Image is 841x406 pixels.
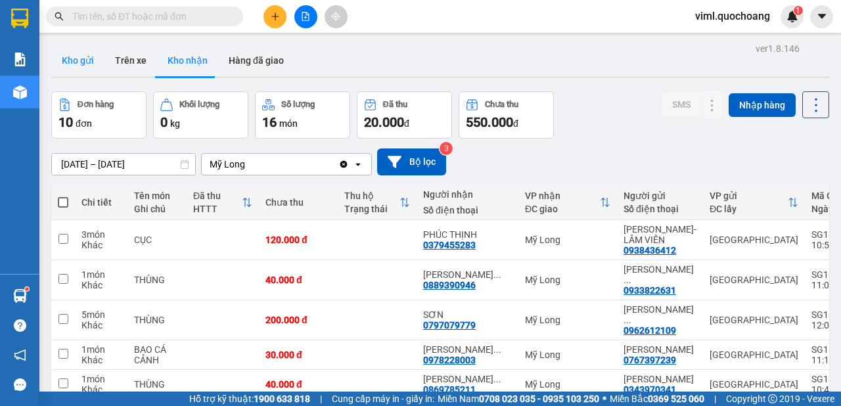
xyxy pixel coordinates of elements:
[154,11,287,41] div: [GEOGRAPHIC_DATA]
[816,11,828,22] span: caret-down
[624,325,676,336] div: 0962612109
[301,12,310,21] span: file-add
[11,9,28,28] img: logo-vxr
[331,12,340,21] span: aim
[624,384,676,395] div: 0343970341
[624,224,696,245] div: DUY MINH-LÂM VIÊN
[624,355,676,365] div: 0767397239
[76,118,92,129] span: đơn
[134,315,180,325] div: THÙNG
[104,45,157,76] button: Trên xe
[58,114,73,130] span: 10
[254,394,310,404] strong: 1900 633 818
[154,41,287,56] div: [PERSON_NAME]
[25,287,29,291] sup: 1
[81,309,121,320] div: 5 món
[703,185,805,220] th: Toggle SortBy
[404,118,409,129] span: đ
[51,45,104,76] button: Kho gửi
[14,349,26,361] span: notification
[710,275,798,285] div: [GEOGRAPHIC_DATA]
[624,304,696,325] div: LƯU THỊ MINH NGUYỆT
[423,269,512,280] div: NGÔ QUỐC VIỆT
[513,118,518,129] span: đ
[768,394,777,403] span: copyright
[134,191,180,201] div: Tên món
[11,27,145,43] div: [PERSON_NAME]
[134,379,180,390] div: THÙNG
[78,100,114,109] div: Đơn hàng
[493,374,501,384] span: ...
[265,379,331,390] div: 40.000 đ
[624,315,631,325] span: ...
[338,159,349,169] svg: Clear value
[154,56,287,75] div: 0906791331
[325,5,348,28] button: aim
[218,45,294,76] button: Hàng đã giao
[13,85,27,99] img: warehouse-icon
[134,275,180,285] div: THÙNG
[624,264,696,285] div: TRÀ THỊ NGỌC NGUYÊN
[525,235,610,245] div: Mỹ Long
[364,114,404,130] span: 20.000
[187,185,259,220] th: Toggle SortBy
[51,91,147,139] button: Đơn hàng10đơn
[11,61,145,93] div: ẤP 1 [GEOGRAPHIC_DATA]
[710,350,798,360] div: [GEOGRAPHIC_DATA]
[518,185,617,220] th: Toggle SortBy
[81,240,121,250] div: Khác
[81,344,121,355] div: 1 món
[353,159,363,169] svg: open
[11,11,145,27] div: Mỹ Long
[338,185,417,220] th: Toggle SortBy
[648,394,704,404] strong: 0369 525 060
[344,204,399,214] div: Trạng thái
[72,9,227,24] input: Tìm tên, số ĐT hoặc mã đơn
[423,374,512,384] div: TRẦN THỊ HỒNG ĐÀO
[160,114,168,130] span: 0
[13,53,27,66] img: solution-icon
[81,384,121,395] div: Khác
[525,204,600,214] div: ĐC giao
[610,392,704,406] span: Miền Bắc
[624,245,676,256] div: 0938436412
[81,355,121,365] div: Khác
[624,204,696,214] div: Số điện thoại
[210,158,245,171] div: Mỹ Long
[602,396,606,401] span: ⚪️
[810,5,833,28] button: caret-down
[179,100,219,109] div: Khối lượng
[794,6,803,15] sup: 1
[81,374,121,384] div: 1 món
[265,315,331,325] div: 200.000 đ
[710,315,798,325] div: [GEOGRAPHIC_DATA]
[440,142,453,155] sup: 3
[525,350,610,360] div: Mỹ Long
[55,12,64,21] span: search
[423,280,476,290] div: 0889390946
[11,12,32,26] span: Gửi:
[423,344,512,355] div: NGUYỄN THANH TRUNG
[154,11,185,25] span: Nhận:
[423,309,512,320] div: SƠN
[423,320,476,330] div: 0797079779
[459,91,554,139] button: Chưa thu550.000đ
[294,5,317,28] button: file-add
[134,344,180,365] div: BAO CÁ CẢNH
[383,100,407,109] div: Đã thu
[262,114,277,130] span: 16
[423,240,476,250] div: 0379455283
[624,191,696,201] div: Người gửi
[485,100,518,109] div: Chưa thu
[710,235,798,245] div: [GEOGRAPHIC_DATA]
[265,197,331,208] div: Chưa thu
[153,91,248,139] button: Khối lượng0kg
[786,11,798,22] img: icon-new-feature
[265,275,331,285] div: 40.000 đ
[14,378,26,391] span: message
[685,8,781,24] span: viml.quochoang
[438,392,599,406] span: Miền Nam
[624,285,676,296] div: 0933822631
[193,204,242,214] div: HTTT
[710,379,798,390] div: [GEOGRAPHIC_DATA]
